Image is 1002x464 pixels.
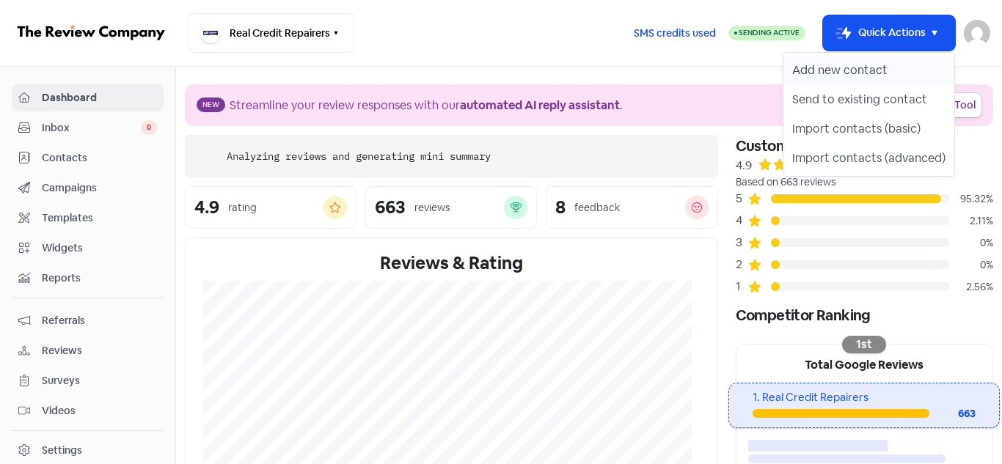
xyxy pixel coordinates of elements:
[12,144,164,172] a: Contacts
[227,149,491,164] div: Analyzing reviews and generating mini summary
[42,90,157,106] span: Dashboard
[546,186,717,229] a: 8feedback
[964,20,990,46] img: User
[949,191,993,207] div: 95.32%
[823,15,955,51] button: Quick Actions
[230,97,623,114] div: Streamline your review responses with our .
[736,345,992,383] div: Total Google Reviews
[949,279,993,295] div: 2.56%
[12,114,164,141] a: Inbox 0
[12,307,164,334] a: Referrals
[12,265,164,292] a: Reports
[194,199,219,216] div: 4.9
[375,199,406,216] div: 663
[203,250,700,276] div: Reviews & Rating
[42,270,157,286] span: Reports
[736,304,993,326] div: Competitor Ranking
[12,337,164,364] a: Reviews
[783,85,954,114] button: Send to existing contact
[42,210,157,226] span: Templates
[12,205,164,232] a: Templates
[42,313,157,328] span: Referrals
[949,235,993,251] div: 0%
[783,144,954,173] button: Import contacts (advanced)
[736,212,747,229] div: 4
[42,240,157,256] span: Widgets
[12,174,164,202] a: Campaigns
[753,389,976,406] div: 1. Real Credit Repairers
[634,26,716,41] span: SMS credits used
[736,234,747,251] div: 3
[12,437,164,464] a: Settings
[42,180,157,196] span: Campaigns
[414,200,450,216] div: reviews
[228,200,257,216] div: rating
[736,256,747,273] div: 2
[949,213,993,229] div: 2.11%
[736,157,752,174] div: 4.9
[42,150,157,166] span: Contacts
[197,97,225,112] span: New
[141,120,157,135] span: 0
[12,397,164,424] a: Videos
[736,190,747,207] div: 5
[185,186,356,229] a: 4.9rating
[621,24,728,40] a: SMS credits used
[12,235,164,262] a: Widgets
[188,13,354,53] button: Real Credit Repairers
[42,343,157,358] span: Reviews
[42,403,157,419] span: Videos
[736,135,993,157] div: Customer Reviews
[783,56,954,85] button: Add new contact
[42,120,141,136] span: Inbox
[42,443,82,458] div: Settings
[12,367,164,394] a: Surveys
[574,200,620,216] div: feedback
[783,114,954,144] button: Import contacts (basic)
[736,174,993,190] div: Based on 663 reviews
[736,278,747,295] div: 1
[739,28,800,37] span: Sending Active
[555,199,566,216] div: 8
[12,84,164,111] a: Dashboard
[42,373,157,388] span: Surveys
[365,186,537,229] a: 663reviews
[460,97,620,113] b: automated AI reply assistant
[728,24,805,42] a: Sending Active
[842,336,886,353] div: 1st
[949,257,993,273] div: 0%
[929,406,976,421] div: 663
